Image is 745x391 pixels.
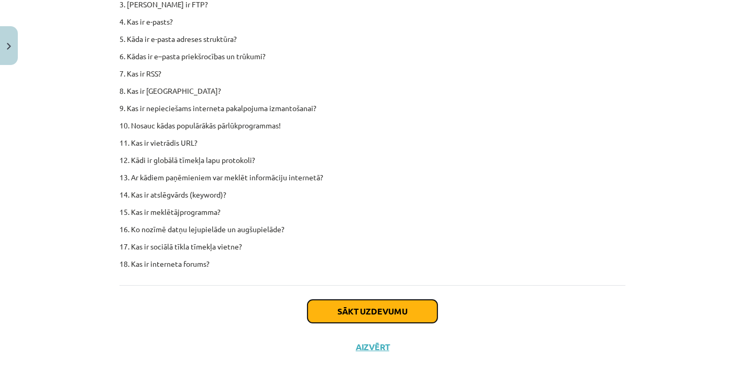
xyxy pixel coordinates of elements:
p: 9. Kas ir nepieciešams interneta pakalpojuma izmantošanai? [119,103,626,114]
p: 4. Kas ir e-pasts? [119,16,626,27]
p: 14. Kas ir atslēgvārds (keyword)? [119,189,626,200]
p: 13. Ar kādiem paņēmieniem var meklēt informāciju internetā? [119,172,626,183]
p: 15. Kas ir meklētājprogramma? [119,207,626,218]
p: 8. Kas ir [GEOGRAPHIC_DATA]? [119,85,626,96]
img: icon-close-lesson-0947bae3869378f0d4975bcd49f059093ad1ed9edebbc8119c70593378902aed.svg [7,43,11,50]
p: 12. Kādi ir globālā tīmekļa lapu protokoli? [119,155,626,166]
p: 6. Kādas ir e–pasta priekšrocības un trūkumi? [119,51,626,62]
p: 11. Kas ir vietrādis URL? [119,137,626,148]
p: 17. Kas ir sociālā tīkla tīmekļa vietne? [119,241,626,252]
p: 10. Nosauc kādas populārākās pārlūkprogrammas! [119,120,626,131]
p: 16. Ko nozīmē datņu lejupielāde un augšupielāde? [119,224,626,235]
p: 7. Kas ir RSS? [119,68,626,79]
button: Sākt uzdevumu [308,300,437,323]
p: 5. Kāda ir e-pasta adreses struktūra? [119,34,626,45]
p: 18. Kas ir interneta forums? [119,258,626,269]
button: Aizvērt [353,342,392,352]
